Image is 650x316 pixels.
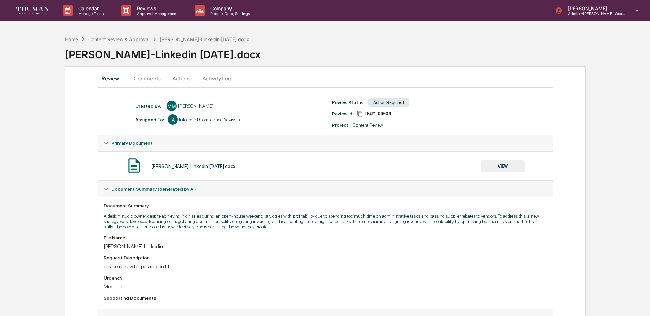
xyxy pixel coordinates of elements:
[48,23,82,29] a: Powered byPylon
[73,11,107,16] p: Manage Tasks
[16,7,49,14] img: logo
[197,70,237,86] button: Activity Log
[179,117,240,122] div: Integrated Compliance Advisors
[104,203,547,208] div: Document Summary
[205,11,253,16] p: People, Data, Settings
[332,100,365,105] div: Review Status:
[353,122,383,128] div: Content Review
[98,151,552,180] div: Primary Document
[73,5,107,11] p: Calendar
[98,135,552,151] div: Primary Document
[168,114,178,125] div: IA
[126,157,143,174] img: Document Icon
[104,283,547,290] div: Medium
[104,295,547,301] div: Supporting Documents
[88,36,149,42] div: Content Review & Approval
[562,5,626,11] p: [PERSON_NAME]
[111,140,153,146] span: Primary Document
[104,213,547,230] p: A design studio owner, despite achieving high sales during an open-house weekend, struggles with ...
[65,43,650,61] div: [PERSON_NAME]-Linkedin [DATE].docx
[98,70,128,86] button: Review
[158,186,196,192] u: (generated by AI)
[131,11,181,16] p: Approval Management
[160,36,249,42] div: [PERSON_NAME]-Linkedin [DATE].docx
[178,103,213,109] div: [PERSON_NAME]
[368,98,409,107] div: Action Required
[98,181,552,197] div: Document Summary (generated by AI)
[104,255,547,260] div: Request Description
[166,70,197,86] button: Actions
[98,70,553,86] div: secondary tabs example
[65,36,78,42] div: Home
[562,11,626,16] p: Admin • [PERSON_NAME] Wealth
[98,197,552,309] div: Document Summary (generated by AI)
[135,117,164,122] div: Assigned To:
[135,103,163,109] div: Created By: ‎ ‎
[128,70,166,86] button: Comments
[104,235,547,240] div: File Name
[167,101,177,111] div: MM
[205,5,253,11] p: Company
[481,160,525,172] button: VIEW
[131,5,181,11] p: Reviews
[332,111,353,116] div: Review Id:
[364,111,391,116] span: f99b6dc8-1214-4b81-afe9-7e940adcbd6d
[68,24,82,29] span: Pylon
[104,275,547,281] div: Urgency
[111,186,196,192] span: Document Summary
[104,243,547,250] div: [PERSON_NAME] Linkedin
[332,122,349,128] div: Project:
[151,163,235,169] div: [PERSON_NAME]-Linkedin [DATE].docx
[104,263,547,270] div: please review for posting on LI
